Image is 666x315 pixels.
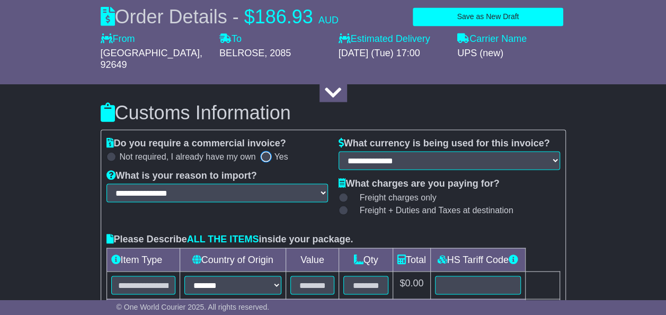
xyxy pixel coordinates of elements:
div: UPS (new) [457,48,566,59]
td: Qty [339,248,393,271]
span: ALL THE ITEMS [187,233,259,244]
span: $ [244,6,255,28]
label: Carrier Name [457,33,527,45]
label: From [101,33,135,45]
td: Total [393,248,430,271]
label: What is your reason to import? [106,170,257,181]
span: Freight + Duties and Taxes at destination [360,205,513,215]
td: Item Type [106,248,180,271]
span: © One World Courier 2025. All rights reserved. [117,303,270,311]
span: AUD [318,15,339,25]
div: Order Details - [101,5,339,28]
label: Not required, I already have my own [120,151,256,161]
span: 0.00 [405,277,423,288]
td: Value [286,248,339,271]
label: Estimated Delivery [339,33,447,45]
label: Do you require a commercial invoice? [106,137,286,149]
button: Save as New Draft [413,7,563,26]
div: [DATE] (Tue) 17:00 [339,48,447,59]
label: What charges are you paying for? [339,178,500,189]
span: , 92649 [101,48,202,70]
label: Please Describe inside your package. [106,233,353,245]
label: Freight charges only [347,192,437,202]
span: BELROSE [219,48,264,58]
label: Yes [274,151,288,161]
td: $ [393,271,430,299]
span: [GEOGRAPHIC_DATA] [101,48,200,58]
h3: Customs Information [101,102,566,123]
span: 186.93 [255,6,313,28]
label: To [219,33,242,45]
span: , 2085 [264,48,291,58]
td: HS Tariff Code [430,248,525,271]
label: What currency is being used for this invoice? [339,137,550,149]
td: Country of Origin [180,248,286,271]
